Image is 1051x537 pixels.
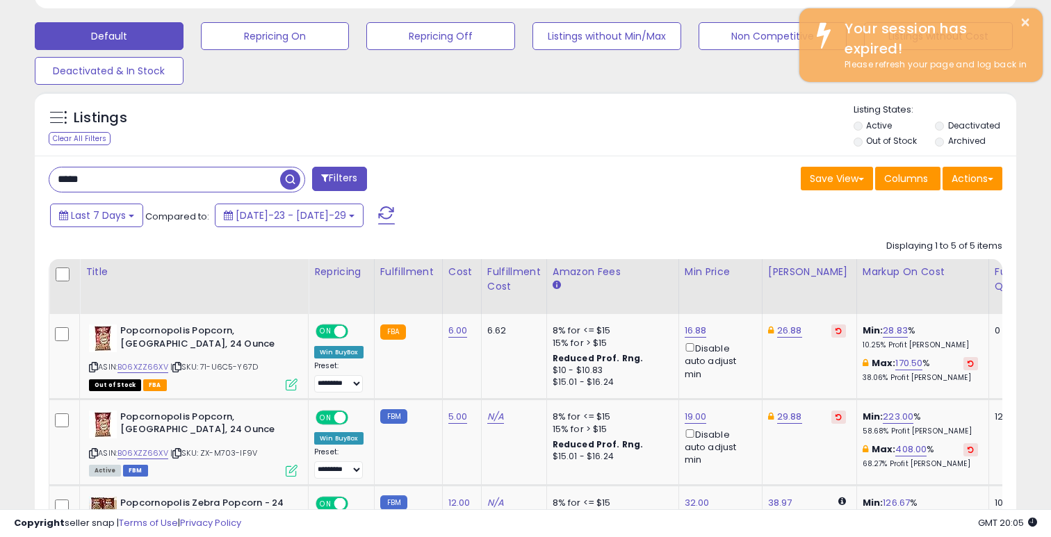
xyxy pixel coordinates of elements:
button: Default [35,22,184,50]
label: Archived [948,135,986,147]
small: FBA [380,324,406,340]
div: 6.62 [487,324,536,337]
b: Popcornopolis Popcorn, [GEOGRAPHIC_DATA], 24 Ounce [120,324,289,354]
div: ASIN: [89,324,298,389]
div: [PERSON_NAME] [768,265,851,279]
a: Terms of Use [119,516,178,529]
span: | SKU: 71-U6C5-Y67D [170,361,258,372]
button: Save View [801,167,873,190]
th: The percentage added to the cost of goods (COGS) that forms the calculator for Min & Max prices. [856,259,988,314]
div: Cost [448,265,475,279]
div: Min Price [685,265,756,279]
a: B06XZZ66XV [117,361,168,373]
a: 6.00 [448,324,468,338]
span: OFF [346,411,368,423]
b: Popcornopolis Popcorn, [GEOGRAPHIC_DATA], 24 Ounce [120,411,289,440]
a: 28.83 [883,324,908,338]
div: Fulfillable Quantity [995,265,1043,294]
p: 68.27% Profit [PERSON_NAME] [863,459,978,469]
span: ON [317,411,334,423]
p: 58.68% Profit [PERSON_NAME] [863,427,978,436]
button: Repricing Off [366,22,515,50]
button: Listings without Min/Max [532,22,681,50]
img: 514lCxjMNRL._SL40_.jpg [89,324,117,352]
div: 8% for <= $15 [553,411,668,423]
div: Clear All Filters [49,132,111,145]
div: Preset: [314,447,364,479]
b: Reduced Prof. Rng. [553,352,644,364]
b: Min: [863,324,883,337]
b: Reduced Prof. Rng. [553,438,644,450]
div: 15% for > $15 [553,337,668,349]
h5: Listings [74,108,127,128]
div: 0 [995,324,1038,337]
div: Title [85,265,302,279]
div: Amazon Fees [553,265,673,279]
a: Privacy Policy [180,516,241,529]
span: Columns [884,172,928,185]
label: Active [866,119,892,131]
div: $10 - $10.83 [553,365,668,377]
img: 514lCxjMNRL._SL40_.jpg [89,411,117,438]
p: 38.06% Profit [PERSON_NAME] [863,373,978,383]
button: [DATE]-23 - [DATE]-29 [215,204,364,227]
div: % [863,357,978,383]
span: Last 7 Days [71,208,126,222]
b: Max: [872,443,896,456]
p: 10.25% Profit [PERSON_NAME] [863,340,978,350]
button: × [1020,14,1031,31]
div: % [863,324,978,350]
a: B06XZZ66XV [117,447,168,459]
a: 16.88 [685,324,707,338]
a: 19.00 [685,410,707,424]
button: Last 7 Days [50,204,143,227]
div: Please refresh your page and log back in [834,58,1032,72]
span: 2025-08-10 20:05 GMT [978,516,1037,529]
span: All listings that are currently out of stock and unavailable for purchase on Amazon [89,379,141,391]
div: $15.01 - $16.24 [553,451,668,463]
button: Columns [875,167,940,190]
div: Fulfillment Cost [487,265,541,294]
button: Repricing On [201,22,350,50]
b: Min: [863,410,883,423]
div: Win BuyBox [314,346,364,358]
a: 29.88 [777,410,802,424]
b: Max: [872,356,896,370]
span: FBM [123,465,148,477]
div: seller snap | | [14,517,241,530]
div: $15.01 - $16.24 [553,377,668,388]
span: All listings currently available for purchase on Amazon [89,465,121,477]
p: Listing States: [854,104,1017,117]
div: Repricing [314,265,368,279]
a: 408.00 [895,443,927,456]
a: 170.50 [895,356,922,370]
div: Fulfillment [380,265,437,279]
a: 5.00 [448,410,468,424]
span: FBA [143,379,167,391]
div: 120 [995,411,1038,423]
button: Deactivated & In Stock [35,57,184,85]
div: ASIN: [89,411,298,475]
small: FBM [380,495,407,510]
small: Amazon Fees. [553,279,561,292]
small: FBM [380,409,407,424]
div: 15% for > $15 [553,423,668,436]
div: Your session has expired! [834,19,1032,58]
label: Deactivated [948,119,1000,131]
button: Actions [943,167,1002,190]
label: Out of Stock [866,135,917,147]
span: Compared to: [145,210,209,223]
div: Disable auto adjust min [685,340,751,381]
button: Non Competitive [699,22,847,50]
div: Preset: [314,361,364,393]
strong: Copyright [14,516,65,529]
span: ON [317,326,334,338]
div: 8% for <= $15 [553,324,668,337]
span: | SKU: ZX-M703-IF9V [170,447,257,458]
span: OFF [346,326,368,338]
div: Displaying 1 to 5 of 5 items [886,240,1002,253]
div: Markup on Cost [863,265,983,279]
div: % [863,443,978,469]
a: N/A [487,410,504,424]
a: 26.88 [777,324,802,338]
